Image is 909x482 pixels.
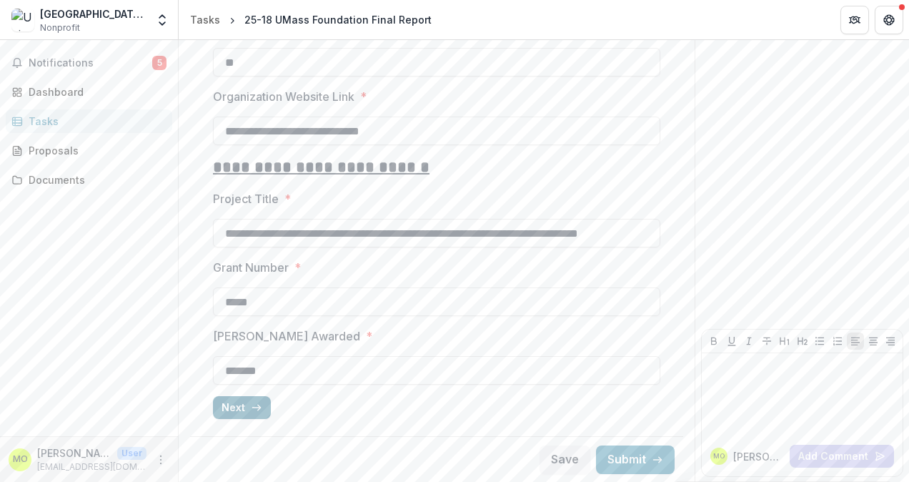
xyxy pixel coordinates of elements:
[29,84,161,99] div: Dashboard
[244,12,432,27] div: 25-18 UMass Foundation Final Report
[37,461,146,473] p: [EMAIL_ADDRESS][DOMAIN_NAME]
[37,446,111,461] p: [PERSON_NAME]
[811,333,828,350] button: Bullet List
[152,451,169,468] button: More
[865,333,882,350] button: Align Center
[6,109,172,133] a: Tasks
[6,139,172,162] a: Proposals
[29,114,161,129] div: Tasks
[713,453,725,460] div: Maura O’Keefe
[723,333,740,350] button: Underline
[794,333,811,350] button: Heading 2
[596,446,675,474] button: Submit
[829,333,846,350] button: Ordered List
[733,449,784,464] p: [PERSON_NAME] O
[790,445,894,468] button: Add Comment
[152,56,167,70] span: 5
[184,9,226,30] a: Tasks
[29,172,161,187] div: Documents
[776,333,793,350] button: Heading 1
[6,80,172,104] a: Dashboard
[117,447,146,460] p: User
[740,333,757,350] button: Italicize
[11,9,34,31] img: University of Massachusetts (UMASS) Foundation Inc
[758,333,775,350] button: Strike
[6,168,172,192] a: Documents
[40,6,146,21] div: [GEOGRAPHIC_DATA][US_STATE] (UMASS) Foundation Inc
[184,9,437,30] nav: breadcrumb
[882,333,899,350] button: Align Right
[6,51,172,74] button: Notifications5
[847,333,864,350] button: Align Left
[705,333,722,350] button: Bold
[29,57,152,69] span: Notifications
[875,6,903,34] button: Get Help
[840,6,869,34] button: Partners
[213,328,360,345] p: [PERSON_NAME] Awarded
[29,143,161,158] div: Proposals
[540,446,590,474] button: Save
[13,455,28,464] div: Maura O’Keefe
[190,12,220,27] div: Tasks
[213,396,271,419] button: Next
[213,88,354,105] p: Organization Website Link
[152,6,172,34] button: Open entity switcher
[213,259,289,276] p: Grant Number
[213,190,279,207] p: Project Title
[40,21,80,34] span: Nonprofit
